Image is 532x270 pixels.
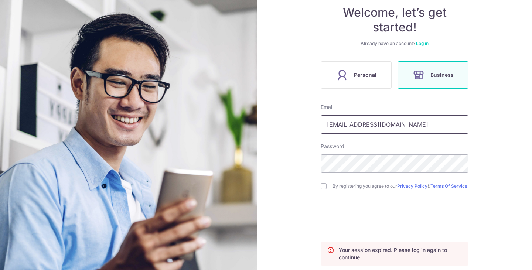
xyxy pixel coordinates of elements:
label: Email [321,103,333,111]
a: Log in [416,41,429,46]
input: Enter your Email [321,115,468,134]
label: By registering you agree to our & [332,183,468,189]
h4: Welcome, let’s get started! [321,5,468,35]
p: Your session expired. Please log in again to continue. [339,246,462,261]
a: Terms Of Service [430,183,467,189]
a: Personal [318,61,395,89]
span: Personal [354,71,376,79]
span: Business [430,71,454,79]
a: Privacy Policy [397,183,427,189]
a: Business [395,61,471,89]
label: Password [321,143,344,150]
div: Already have an account? [321,41,468,47]
iframe: reCAPTCHA [338,204,451,233]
